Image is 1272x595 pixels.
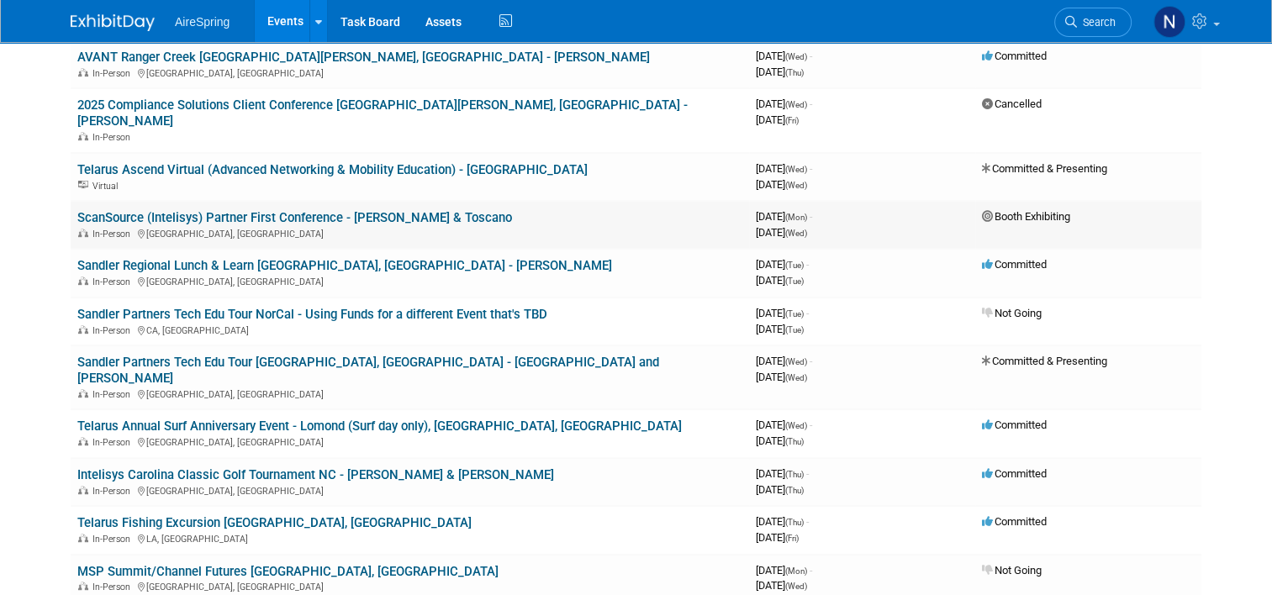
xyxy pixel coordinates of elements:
[982,355,1107,367] span: Committed & Presenting
[982,258,1047,271] span: Committed
[810,210,812,223] span: -
[78,486,88,494] img: In-Person Event
[77,355,659,386] a: Sandler Partners Tech Edu Tour [GEOGRAPHIC_DATA], [GEOGRAPHIC_DATA] - [GEOGRAPHIC_DATA] and [PERS...
[810,50,812,62] span: -
[77,531,742,545] div: LA, [GEOGRAPHIC_DATA]
[92,181,123,192] span: Virtual
[756,210,812,223] span: [DATE]
[756,274,804,287] span: [DATE]
[78,437,88,445] img: In-Person Event
[785,566,807,576] span: (Mon)
[77,467,554,482] a: Intelisys Carolina Classic Golf Tournament NC - [PERSON_NAME] & [PERSON_NAME]
[785,181,807,190] span: (Wed)
[77,210,512,225] a: ScanSource (Intelisys) Partner First Conference - [PERSON_NAME] & Toscano
[982,162,1107,175] span: Committed & Presenting
[756,178,807,191] span: [DATE]
[756,355,812,367] span: [DATE]
[806,307,809,319] span: -
[785,421,807,430] span: (Wed)
[982,515,1047,528] span: Committed
[756,113,799,126] span: [DATE]
[92,582,135,592] span: In-Person
[785,309,804,319] span: (Tue)
[92,534,135,545] span: In-Person
[756,371,807,383] span: [DATE]
[756,483,804,496] span: [DATE]
[756,97,812,110] span: [DATE]
[756,515,809,528] span: [DATE]
[77,515,472,530] a: Telarus Fishing Excursion [GEOGRAPHIC_DATA], [GEOGRAPHIC_DATA]
[77,323,742,336] div: CA, [GEOGRAPHIC_DATA]
[785,261,804,270] span: (Tue)
[77,97,688,129] a: 2025 Compliance Solutions Client Conference [GEOGRAPHIC_DATA][PERSON_NAME], [GEOGRAPHIC_DATA] - [...
[77,226,742,240] div: [GEOGRAPHIC_DATA], [GEOGRAPHIC_DATA]
[756,66,804,78] span: [DATE]
[78,325,88,334] img: In-Person Event
[77,50,650,65] a: AVANT Ranger Creek [GEOGRAPHIC_DATA][PERSON_NAME], [GEOGRAPHIC_DATA] - [PERSON_NAME]
[982,419,1047,431] span: Committed
[982,564,1042,577] span: Not Going
[77,579,742,592] div: [GEOGRAPHIC_DATA], [GEOGRAPHIC_DATA]
[810,162,812,175] span: -
[78,389,88,398] img: In-Person Event
[810,564,812,577] span: -
[982,210,1070,223] span: Booth Exhibiting
[756,226,807,239] span: [DATE]
[785,437,804,446] span: (Thu)
[77,258,612,273] a: Sandler Regional Lunch & Learn [GEOGRAPHIC_DATA], [GEOGRAPHIC_DATA] - [PERSON_NAME]
[785,68,804,77] span: (Thu)
[78,229,88,237] img: In-Person Event
[806,258,809,271] span: -
[785,276,804,286] span: (Tue)
[982,307,1042,319] span: Not Going
[92,276,135,287] span: In-Person
[1054,8,1132,37] a: Search
[806,515,809,528] span: -
[785,325,804,334] span: (Tue)
[1153,6,1185,38] img: Natalie Pyron
[806,467,809,480] span: -
[785,486,804,495] span: (Thu)
[785,518,804,527] span: (Thu)
[810,355,812,367] span: -
[175,15,230,29] span: AireSpring
[785,116,799,125] span: (Fri)
[78,181,88,189] img: Virtual Event
[77,66,742,79] div: [GEOGRAPHIC_DATA], [GEOGRAPHIC_DATA]
[756,162,812,175] span: [DATE]
[756,258,809,271] span: [DATE]
[982,97,1042,110] span: Cancelled
[77,483,742,497] div: [GEOGRAPHIC_DATA], [GEOGRAPHIC_DATA]
[756,467,809,480] span: [DATE]
[785,470,804,479] span: (Thu)
[77,307,547,322] a: Sandler Partners Tech Edu Tour NorCal - Using Funds for a different Event that's TBD
[77,434,742,448] div: [GEOGRAPHIC_DATA], [GEOGRAPHIC_DATA]
[92,68,135,79] span: In-Person
[92,229,135,240] span: In-Person
[71,14,155,31] img: ExhibitDay
[78,582,88,590] img: In-Person Event
[785,213,807,222] span: (Mon)
[92,132,135,143] span: In-Person
[785,229,807,238] span: (Wed)
[982,467,1047,480] span: Committed
[785,357,807,366] span: (Wed)
[78,68,88,76] img: In-Person Event
[92,437,135,448] span: In-Person
[77,162,588,177] a: Telarus Ascend Virtual (Advanced Networking & Mobility Education) - [GEOGRAPHIC_DATA]
[78,132,88,140] img: In-Person Event
[1077,16,1116,29] span: Search
[78,276,88,285] img: In-Person Event
[785,534,799,543] span: (Fri)
[785,165,807,174] span: (Wed)
[756,323,804,335] span: [DATE]
[77,419,682,434] a: Telarus Annual Surf Anniversary Event - Lomond (Surf day only), [GEOGRAPHIC_DATA], [GEOGRAPHIC_DATA]
[756,579,807,592] span: [DATE]
[810,97,812,110] span: -
[785,582,807,591] span: (Wed)
[756,307,809,319] span: [DATE]
[785,373,807,382] span: (Wed)
[756,434,804,447] span: [DATE]
[92,325,135,336] span: In-Person
[810,419,812,431] span: -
